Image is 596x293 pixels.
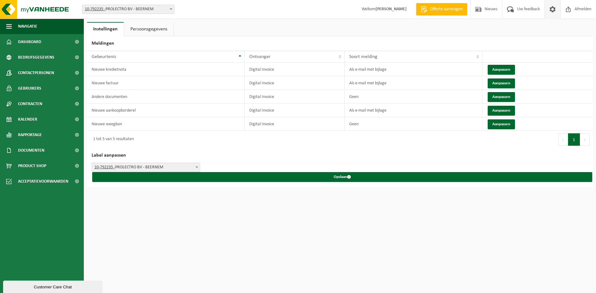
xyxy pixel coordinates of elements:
td: Nieuwe weegbon [87,117,245,131]
span: Offerte aanvragen [429,6,464,12]
td: Digital Invoice [245,117,344,131]
span: Kalender [18,112,37,127]
td: Als e-mail met bijlage [345,63,482,76]
span: Soort melding [349,54,377,59]
a: Persoonsgegevens [124,22,174,36]
span: Ontvanger [249,54,271,59]
button: 1 [568,133,580,146]
td: Als e-mail met bijlage [345,104,482,117]
span: Acceptatievoorwaarden [18,174,68,189]
span: Gebruikers [18,81,41,96]
span: Documenten [18,143,44,158]
span: Gebeurtenis [92,54,116,59]
td: Digital Invoice [245,76,344,90]
td: Als e-mail met bijlage [345,76,482,90]
button: Aanpassen [488,92,515,102]
td: Digital Invoice [245,104,344,117]
span: Bedrijfsgegevens [18,50,54,65]
td: Digital Invoice [245,63,344,76]
iframe: chat widget [3,279,104,293]
span: Dashboard [18,34,41,50]
a: Offerte aanvragen [416,3,467,16]
span: Contracten [18,96,42,112]
td: Nieuwe kredietnota [87,63,245,76]
span: Navigatie [18,19,37,34]
button: Previous [558,133,568,146]
td: Andere documenten [87,90,245,104]
h2: Label aanpassen [87,148,593,163]
button: Opslaan [92,172,592,182]
td: Nieuwe aankoopborderel [87,104,245,117]
tcxspan: Call 10-792235 - via 3CX [94,165,115,170]
button: Next [580,133,590,146]
span: Rapportage [18,127,42,143]
button: Aanpassen [488,78,515,88]
strong: [PERSON_NAME] [376,7,407,11]
button: Aanpassen [488,65,515,75]
td: Geen [345,90,482,104]
span: 10-792235 - PROLECTRO BV - BEERNEM [82,5,174,14]
h2: Meldingen [87,36,593,51]
div: 1 tot 5 van 5 resultaten [90,134,134,145]
a: Instellingen [87,22,124,36]
button: Aanpassen [488,119,515,129]
button: Aanpassen [488,106,515,116]
td: Geen [345,117,482,131]
td: Nieuwe factuur [87,76,245,90]
span: Contactpersonen [18,65,54,81]
td: Digital Invoice [245,90,344,104]
span: 10-792235 - PROLECTRO BV - BEERNEM [92,163,200,172]
span: Product Shop [18,158,46,174]
tcxspan: Call 10-792235 - via 3CX [85,7,106,11]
